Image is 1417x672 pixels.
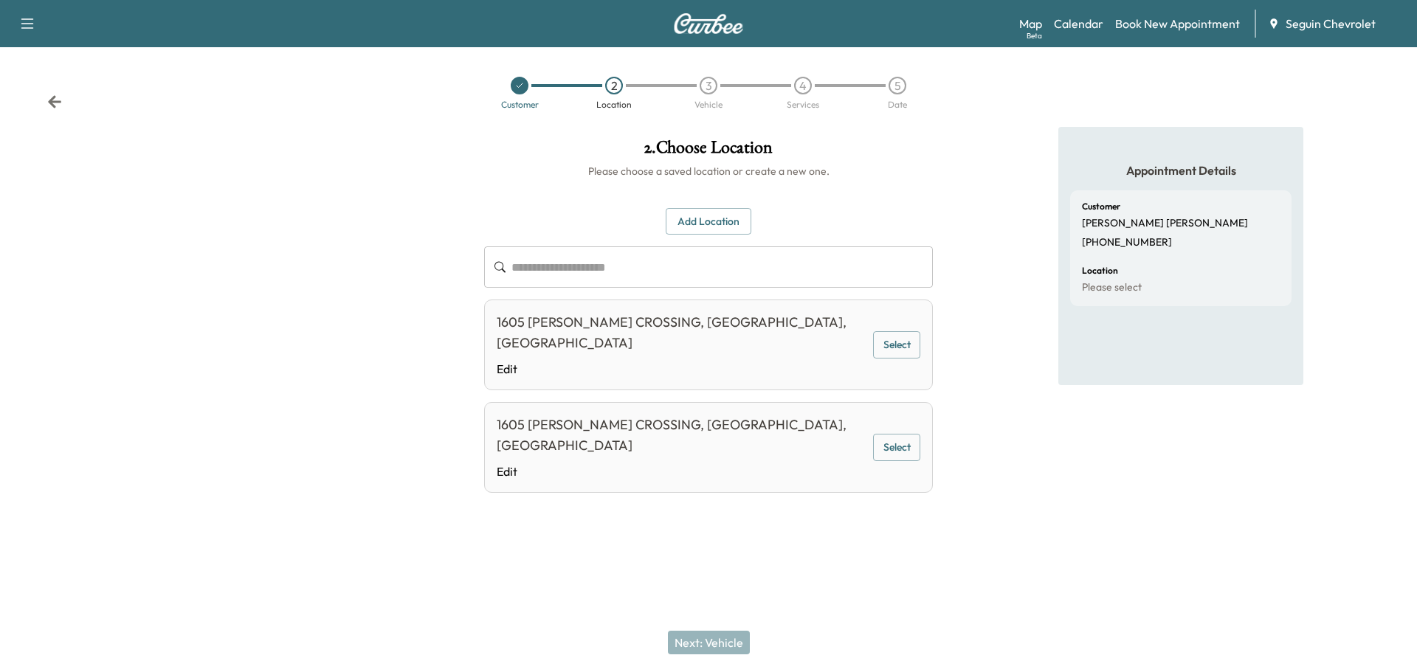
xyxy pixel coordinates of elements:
[497,312,866,353] div: 1605 [PERSON_NAME] CROSSING, [GEOGRAPHIC_DATA], [GEOGRAPHIC_DATA]
[873,434,920,461] button: Select
[694,100,723,109] div: Vehicle
[605,77,623,94] div: 2
[1082,236,1172,249] p: [PHONE_NUMBER]
[1115,15,1240,32] a: Book New Appointment
[873,331,920,358] button: Select
[700,77,717,94] div: 3
[1027,30,1042,41] div: Beta
[1054,15,1103,32] a: Calendar
[1082,281,1142,294] p: Please select
[1019,15,1042,32] a: MapBeta
[497,415,866,456] div: 1605 [PERSON_NAME] CROSSING, [GEOGRAPHIC_DATA], [GEOGRAPHIC_DATA]
[47,94,62,109] div: Back
[1082,217,1248,230] p: [PERSON_NAME] [PERSON_NAME]
[497,463,866,480] a: Edit
[794,77,812,94] div: 4
[666,208,751,235] button: Add Location
[484,139,933,164] h1: 2 . Choose Location
[1286,15,1376,32] span: Seguin Chevrolet
[889,77,906,94] div: 5
[673,13,744,34] img: Curbee Logo
[1070,162,1292,179] h5: Appointment Details
[497,360,866,378] a: Edit
[596,100,632,109] div: Location
[1082,202,1120,211] h6: Customer
[1082,266,1118,275] h6: Location
[484,164,933,179] h6: Please choose a saved location or create a new one.
[501,100,539,109] div: Customer
[888,100,907,109] div: Date
[787,100,819,109] div: Services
